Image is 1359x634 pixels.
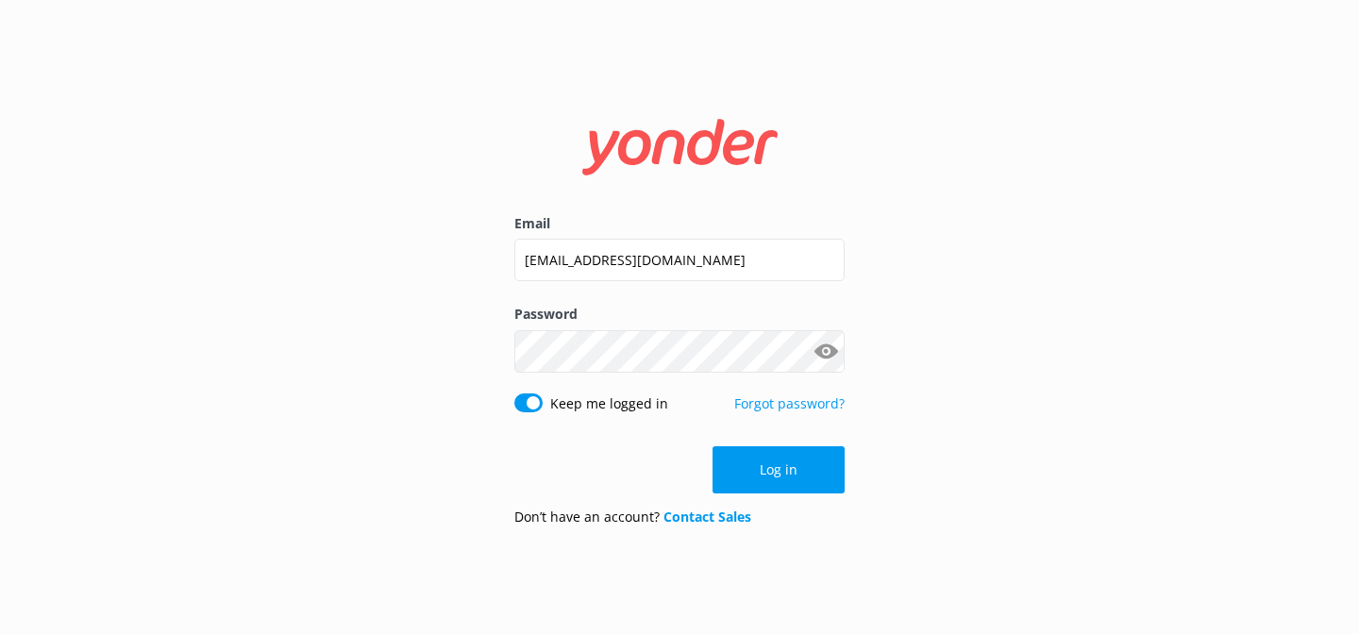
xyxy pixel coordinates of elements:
[713,446,845,493] button: Log in
[514,507,751,527] p: Don’t have an account?
[734,394,845,412] a: Forgot password?
[514,213,845,234] label: Email
[550,393,668,414] label: Keep me logged in
[663,508,751,526] a: Contact Sales
[807,332,845,370] button: Show password
[514,304,845,325] label: Password
[514,239,845,281] input: user@emailaddress.com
